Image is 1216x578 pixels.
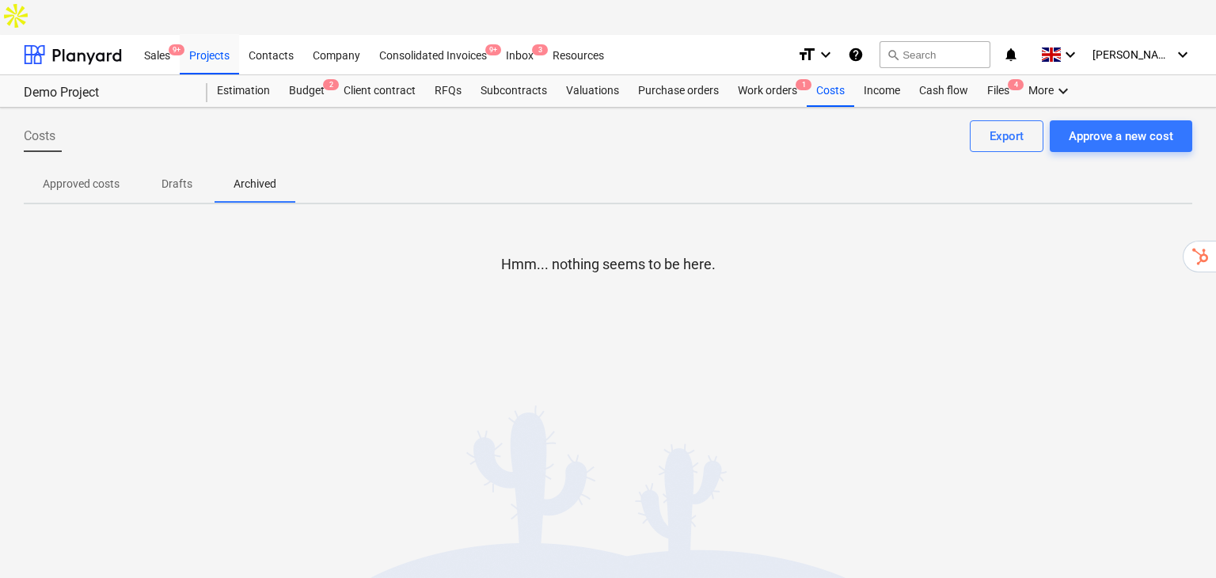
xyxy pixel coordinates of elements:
[239,34,303,74] div: Contacts
[880,41,990,68] button: Search
[557,75,629,107] a: Valuations
[158,176,196,192] p: Drafts
[239,35,303,74] a: Contacts
[1019,75,1082,107] div: More
[234,176,276,192] p: Archived
[207,75,279,107] a: Estimation
[797,45,816,64] i: format_size
[1054,82,1073,101] i: keyboard_arrow_down
[1050,120,1192,152] button: Approve a new cost
[728,75,807,107] div: Work orders
[303,34,370,74] div: Company
[180,35,239,74] a: Projects
[910,75,978,107] a: Cash flow
[24,85,188,101] div: Demo Project
[978,75,1019,107] div: Files
[135,35,180,74] a: Sales9+
[629,75,728,107] a: Purchase orders
[334,75,425,107] a: Client contract
[1008,79,1024,90] span: 4
[543,34,614,74] div: Resources
[485,44,501,55] span: 9+
[279,75,334,107] a: Budget2
[990,126,1024,146] div: Export
[854,75,910,107] a: Income
[1069,126,1173,146] div: Approve a new cost
[43,176,120,192] p: Approved costs
[323,79,339,90] span: 2
[543,35,614,74] a: Resources
[496,35,543,74] a: Inbox3
[471,75,557,107] a: Subcontracts
[887,48,899,61] span: search
[303,35,370,74] a: Company
[370,35,496,74] a: Consolidated Invoices9+
[728,75,807,107] a: Work orders1
[24,127,55,146] span: Costs
[1061,45,1080,64] i: keyboard_arrow_down
[1003,45,1019,64] i: notifications
[169,44,184,55] span: 9+
[970,120,1043,152] button: Export
[796,79,811,90] span: 1
[496,34,543,74] div: Inbox
[1173,45,1192,64] i: keyboard_arrow_down
[1092,48,1172,61] span: [PERSON_NAME]
[279,75,334,107] div: Budget
[978,75,1019,107] a: Files4
[848,45,864,64] i: Knowledge base
[425,75,471,107] a: RFQs
[816,45,835,64] i: keyboard_arrow_down
[135,34,180,74] div: Sales
[180,34,239,74] div: Projects
[807,75,854,107] a: Costs
[370,34,496,74] div: Consolidated Invoices
[501,255,716,274] p: Hmm... nothing seems to be here.
[532,44,548,55] span: 3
